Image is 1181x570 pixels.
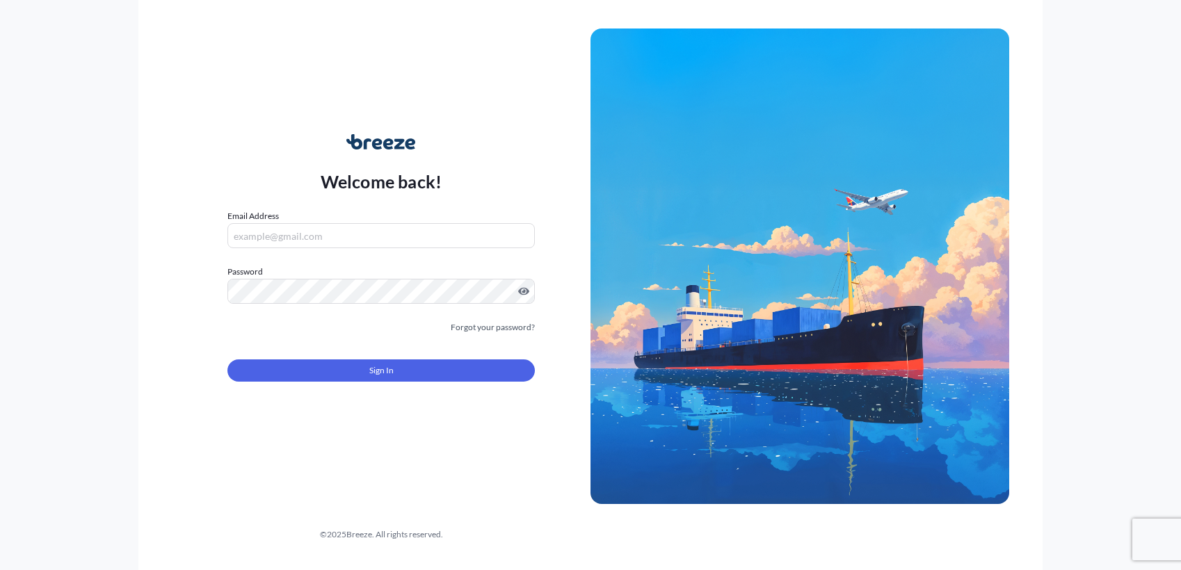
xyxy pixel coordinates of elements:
[172,528,590,541] div: © 2025 Breeze. All rights reserved.
[451,320,535,334] a: Forgot your password?
[227,209,279,223] label: Email Address
[369,364,394,377] span: Sign In
[227,223,535,248] input: example@gmail.com
[227,265,535,279] label: Password
[227,359,535,382] button: Sign In
[590,28,1009,504] img: Ship illustration
[321,170,442,193] p: Welcome back!
[518,286,529,297] button: Show password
